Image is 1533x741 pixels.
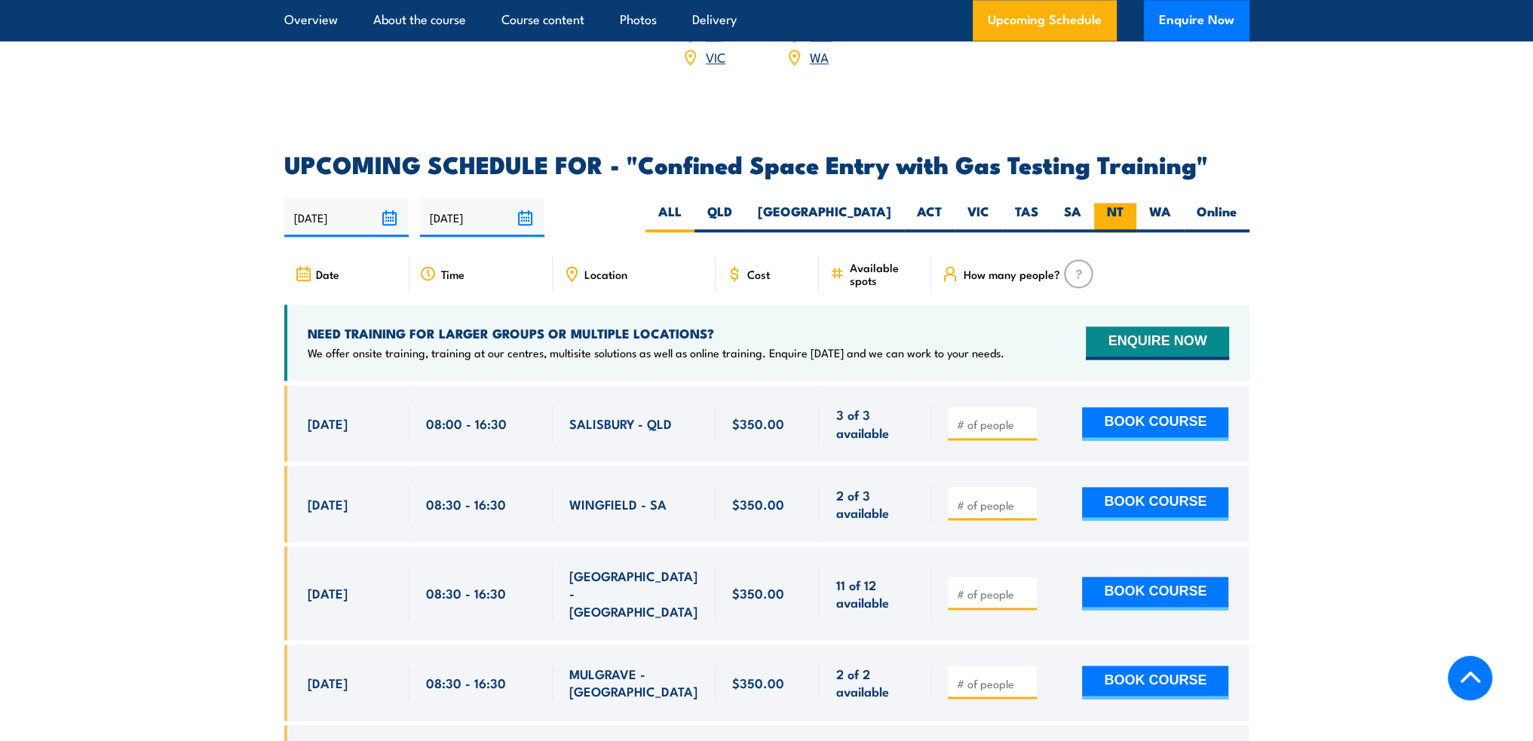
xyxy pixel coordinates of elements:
[584,268,627,280] span: Location
[1184,203,1249,232] label: Online
[849,261,921,286] span: Available spots
[835,406,915,441] span: 3 of 3 available
[645,203,694,232] label: ALL
[706,47,725,66] a: VIC
[694,203,745,232] label: QLD
[810,47,829,66] a: WA
[569,495,667,513] span: WINGFIELD - SA
[1082,487,1228,520] button: BOOK COURSE
[956,417,1032,432] input: # of people
[308,584,348,602] span: [DATE]
[835,665,915,700] span: 2 of 2 available
[426,674,506,691] span: 08:30 - 16:30
[1051,203,1094,232] label: SA
[1086,326,1228,360] button: ENQUIRE NOW
[420,198,544,237] input: To date
[569,567,699,620] span: [GEOGRAPHIC_DATA] - [GEOGRAPHIC_DATA]
[308,495,348,513] span: [DATE]
[732,674,784,691] span: $350.00
[835,486,915,522] span: 2 of 3 available
[1082,577,1228,610] button: BOOK COURSE
[308,415,348,432] span: [DATE]
[956,586,1032,602] input: # of people
[732,495,784,513] span: $350.00
[308,674,348,691] span: [DATE]
[426,495,506,513] span: 08:30 - 16:30
[1136,203,1184,232] label: WA
[569,415,672,432] span: SALISBURY - QLD
[745,203,904,232] label: [GEOGRAPHIC_DATA]
[747,268,770,280] span: Cost
[835,576,915,611] span: 11 of 12 available
[284,153,1249,174] h2: UPCOMING SCHEDULE FOR - "Confined Space Entry with Gas Testing Training"
[1082,666,1228,699] button: BOOK COURSE
[955,203,1002,232] label: VIC
[1082,407,1228,440] button: BOOK COURSE
[284,198,409,237] input: From date
[732,415,784,432] span: $350.00
[732,584,784,602] span: $350.00
[569,665,699,700] span: MULGRAVE - [GEOGRAPHIC_DATA]
[308,345,1004,360] p: We offer onsite training, training at our centres, multisite solutions as well as online training...
[426,415,507,432] span: 08:00 - 16:30
[316,268,339,280] span: Date
[1094,203,1136,232] label: NT
[963,268,1059,280] span: How many people?
[441,268,464,280] span: Time
[956,498,1032,513] input: # of people
[308,325,1004,341] h4: NEED TRAINING FOR LARGER GROUPS OR MULTIPLE LOCATIONS?
[426,584,506,602] span: 08:30 - 16:30
[1002,203,1051,232] label: TAS
[904,203,955,232] label: ACT
[956,676,1032,691] input: # of people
